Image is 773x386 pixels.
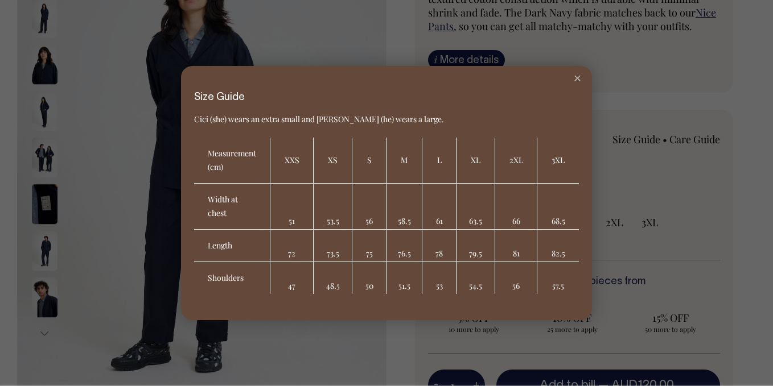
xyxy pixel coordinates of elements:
[270,262,314,294] td: 47
[386,138,422,184] th: M
[495,138,537,184] th: 2XL
[457,138,495,184] th: XL
[194,230,270,262] th: Length
[352,184,386,230] td: 56
[537,230,579,262] td: 82.5
[422,230,457,262] td: 78
[314,262,352,294] td: 48.5
[495,230,537,262] td: 81
[194,92,579,103] h6: Size Guide
[194,114,444,124] span: Cici (she) wears an extra small and [PERSON_NAME] (he) wears a large.
[352,230,386,262] td: 75
[270,138,314,184] th: XXS
[386,262,422,294] td: 51.5
[352,138,386,184] th: S
[270,230,314,262] td: 72
[314,230,352,262] td: 73.5
[270,184,314,230] td: 51
[537,184,579,230] td: 68.5
[457,262,495,294] td: 54.5
[537,262,579,294] td: 57.5
[422,138,457,184] th: L
[194,138,270,184] th: Measurement (cm)
[194,184,270,230] th: Width at chest
[352,262,386,294] td: 50
[194,262,270,294] th: Shoulders
[386,184,422,230] td: 58.5
[537,138,579,184] th: 3XL
[495,184,537,230] td: 66
[422,184,457,230] td: 61
[422,262,457,294] td: 53
[457,184,495,230] td: 63.5
[457,230,495,262] td: 79.5
[314,184,352,230] td: 53.5
[495,262,537,294] td: 56
[386,230,422,262] td: 76.5
[314,138,352,184] th: XS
